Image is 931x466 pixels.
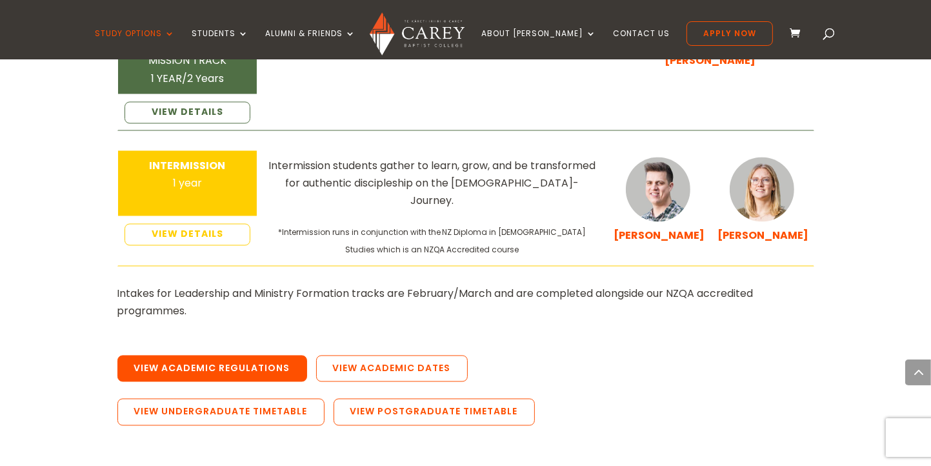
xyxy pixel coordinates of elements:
[265,157,599,210] div: Intermission students gather to learn, grow, and be transformed for authentic discipleship on the...
[717,228,808,243] a: [PERSON_NAME]
[117,285,814,320] p: Intakes for Leadership and Ministry Formation tracks are February/March and are completed alongsi...
[117,356,307,383] a: View Academic Regulations
[95,29,175,59] a: Study Options
[665,54,756,68] a: [PERSON_NAME]
[316,356,468,383] a: View Academic Dates
[481,29,596,59] a: About [PERSON_NAME]
[686,21,773,46] a: Apply Now
[626,157,690,222] img: Dan-Cuttriss_300x300.jpg
[614,228,705,243] a: [PERSON_NAME]
[334,399,535,426] a: View Postgraduate Timetable
[117,399,325,426] a: View Undergraduate Timetable
[730,157,794,222] img: Katie-Cuttriss_300x300.jpg
[370,12,465,56] img: Carey Baptist College
[265,29,355,59] a: Alumni & Friends
[125,224,251,246] a: VIEW DETAILS
[613,29,670,59] a: Contact Us
[192,29,248,59] a: Students
[125,102,251,124] a: VIEW DETAILS
[265,224,599,259] div: *Intermission runs in conjunction with the NZ Diploma in [DEMOGRAPHIC_DATA] Studies which is an N...
[149,159,225,174] strong: INTERMISSION
[125,157,251,192] div: 1 year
